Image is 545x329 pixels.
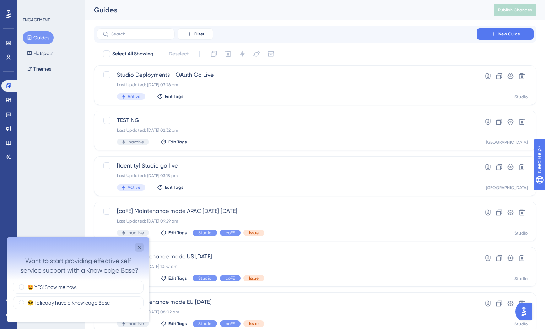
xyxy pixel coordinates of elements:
[194,31,204,37] span: Filter
[117,264,457,269] div: Last Updated: [DATE] 10:37 am
[169,50,189,58] span: Deselect
[226,230,235,236] span: coFE
[117,71,457,79] span: Studio Deployments - OAuth Go Live
[157,185,183,190] button: Edit Tags
[161,275,187,281] button: Edit Tags
[165,185,183,190] span: Edit Tags
[486,139,528,145] div: [GEOGRAPHIC_DATA]
[198,275,211,281] span: Studio
[128,185,140,190] span: Active
[7,237,149,322] iframe: UserGuiding Survey
[515,301,536,322] iframe: UserGuiding AI Assistant Launcher
[161,321,187,327] button: Edit Tags
[162,48,195,60] button: Deselect
[117,116,457,125] span: TESTING
[128,139,144,145] span: Inactive
[117,173,457,179] div: Last Updated: [DATE] 03:18 pm
[226,275,235,281] span: coFE
[111,32,169,37] input: Search
[198,230,211,236] span: Studio
[514,230,528,236] div: Studio
[477,28,534,40] button: New Guide
[226,321,235,327] span: coFE
[161,230,187,236] button: Edit Tags
[498,31,520,37] span: New Guide
[168,230,187,236] span: Edit Tags
[498,7,532,13] span: Publish Changes
[168,321,187,327] span: Edit Tags
[128,321,144,327] span: Inactive
[94,5,476,15] div: Guides
[117,252,457,261] span: [coFE] Maintenance mode US [DATE]
[198,321,211,327] span: Studio
[165,94,183,99] span: Edit Tags
[112,50,153,58] span: Select All Showing
[168,275,187,281] span: Edit Tags
[514,321,528,327] div: Studio
[249,230,259,236] span: Issue
[249,275,259,281] span: Issue
[514,94,528,100] div: Studio
[23,17,50,23] div: ENGAGEMENT
[178,28,213,40] button: Filter
[494,4,536,16] button: Publish Changes
[117,298,457,306] span: [coFE] Maintenance mode EU [DATE]
[486,185,528,191] div: [GEOGRAPHIC_DATA]
[128,94,140,99] span: Active
[514,276,528,281] div: Studio
[23,62,55,75] button: Themes
[117,127,457,133] div: Last Updated: [DATE] 02:32 pm
[17,2,44,10] span: Need Help?
[249,321,259,327] span: Issue
[23,47,58,60] button: Hotspots
[117,161,457,170] span: [Identity] Studio go live
[117,218,457,224] div: Last Updated: [DATE] 09:29 am
[117,309,457,315] div: Last Updated: [DATE] 08:02 am
[168,139,187,145] span: Edit Tags
[128,230,144,236] span: Inactive
[161,139,187,145] button: Edit Tags
[117,82,457,88] div: Last Updated: [DATE] 03:26 pm
[157,94,183,99] button: Edit Tags
[117,207,457,215] span: [coFE] Maintenance mode APAC [DATE] [DATE]
[23,31,54,44] button: Guides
